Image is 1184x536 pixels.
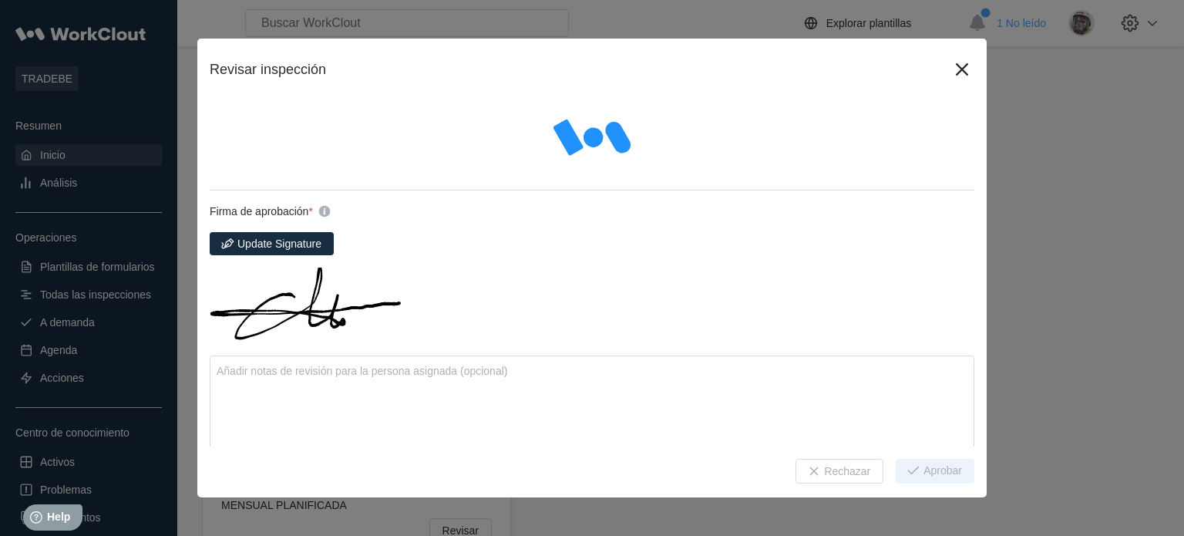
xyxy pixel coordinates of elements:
div: Firma de aprobación [210,205,313,217]
img: 4L2di8kyf6+PcAAAAASUVORK5CYII= [210,268,401,340]
span: Rechazar [824,466,870,477]
button: Update Signature [210,232,334,255]
button: Rechazar [795,459,883,484]
button: Aprobar [896,459,974,484]
span: Aprobar [923,465,962,477]
span: Update Signature [237,238,321,249]
div: Revisar inspección [210,62,950,78]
